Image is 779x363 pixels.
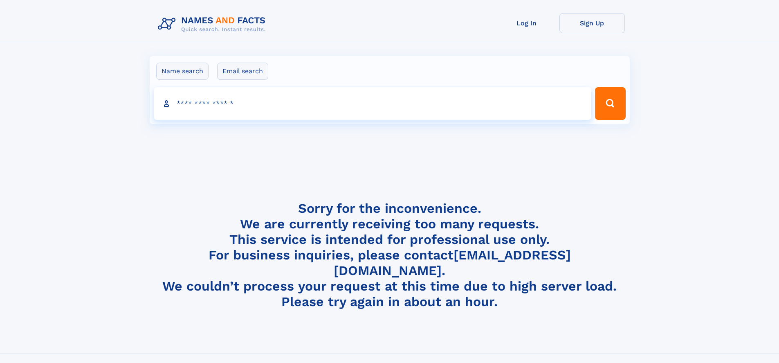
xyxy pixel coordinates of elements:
[217,63,268,80] label: Email search
[156,63,209,80] label: Name search
[494,13,559,33] a: Log In
[595,87,625,120] button: Search Button
[154,87,592,120] input: search input
[559,13,625,33] a: Sign Up
[155,201,625,310] h4: Sorry for the inconvenience. We are currently receiving too many requests. This service is intend...
[334,247,571,278] a: [EMAIL_ADDRESS][DOMAIN_NAME]
[155,13,272,35] img: Logo Names and Facts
